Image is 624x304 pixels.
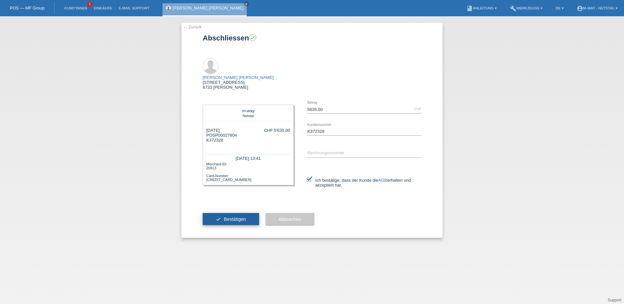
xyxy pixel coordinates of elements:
span: K372328 [206,138,223,143]
a: close [244,2,249,6]
div: Merchant-ID: 20913 Card-Number: [CREDIT_CARD_NUMBER] [206,161,290,182]
a: Kund*innen [61,6,90,10]
span: Bestätigen [224,217,246,222]
a: buildWerkzeuge ▾ [507,6,546,10]
a: POS — MF Group [10,6,44,10]
i: check [250,35,256,40]
span: Abbrechen [279,217,301,222]
div: [DATE] 13:41 [206,154,290,161]
h1: Abschliessen [203,34,421,42]
a: E-Mail Support [116,6,153,10]
div: CHF [414,107,421,111]
i: close [245,2,248,6]
span: 1 [87,2,92,7]
div: CHF 5'635.00 [264,128,290,133]
i: build [510,5,516,12]
a: [PERSON_NAME] [PERSON_NAME] [203,75,273,80]
a: [PERSON_NAME] [PERSON_NAME] [173,6,243,10]
i: check [216,217,221,222]
div: m-way [208,108,289,113]
div: [DATE] POSP00027804 [206,128,237,147]
a: account_circlem-way - Netstal ▾ [573,6,621,10]
a: ← Zurück [183,24,201,29]
i: book [466,5,473,12]
a: bookAnleitung ▾ [463,6,500,10]
button: Abbrechen [266,213,314,225]
button: check Bestätigen [203,213,259,225]
a: AGB [378,178,387,183]
div: [STREET_ADDRESS] 8733 [PERSON_NAME] [203,75,273,90]
label: Ich bestätige, dass der Kunde die erhalten und akzeptiert hat. [307,178,421,188]
i: account_circle [577,5,583,12]
a: Support [608,298,621,302]
a: Einkäufe [90,6,115,10]
div: Netstal [208,113,289,118]
a: DE ▾ [552,6,567,10]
